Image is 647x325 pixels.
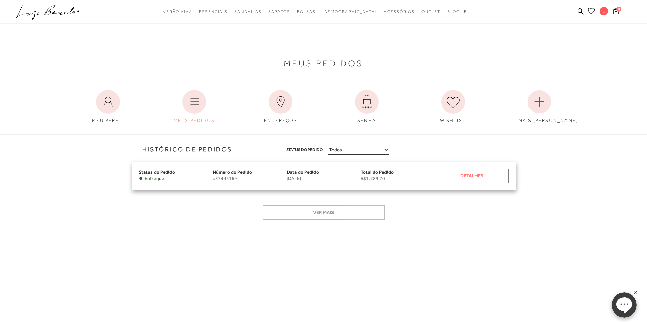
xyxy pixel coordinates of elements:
span: WISHLIST [440,118,466,123]
a: ENDEREÇOS [254,87,307,128]
span: Sapatos [268,9,290,14]
h3: Histórico de Pedidos [5,145,232,154]
span: [DATE] [287,176,361,181]
span: Número do Pedido [213,169,252,175]
a: noSubCategoriesText [322,5,377,18]
a: Detalhes [435,169,509,183]
a: MEUS PEDIDOS [168,87,220,128]
span: • [139,176,143,181]
a: noSubCategoriesText [384,5,415,18]
span: ENDEREÇOS [264,118,297,123]
a: noSubCategoriesText [421,5,441,18]
span: Outlet [421,9,441,14]
span: Entregue [145,176,164,181]
a: noSubCategoriesText [268,5,290,18]
span: MEUS PEDIDOS [174,118,215,123]
a: noSubCategoriesText [234,5,262,18]
span: 0 [616,7,621,12]
span: Status do Pedido [139,169,175,175]
a: MEU PERFIL [82,87,134,128]
span: o37495169 [213,176,287,181]
a: MAIS [PERSON_NAME] [513,87,565,128]
span: R$1.289,70 [361,176,435,181]
a: SENHA [341,87,393,128]
span: L [600,7,608,15]
a: noSubCategoriesText [199,5,228,18]
button: L [597,7,611,17]
span: Status do Pedido [286,146,323,153]
span: MAIS [PERSON_NAME] [518,118,578,123]
button: 0 [611,7,621,17]
span: Acessórios [384,9,415,14]
a: BLOG LB [447,5,467,18]
a: noSubCategoriesText [163,5,192,18]
span: Meus Pedidos [284,60,363,67]
span: MEU PERFIL [92,118,124,123]
span: SENHA [357,118,376,123]
span: Bolsas [297,9,316,14]
span: Essenciais [199,9,228,14]
span: BLOG LB [447,9,467,14]
span: Total do Pedido [361,169,394,175]
button: Ver mais [263,205,385,220]
span: Data do Pedido [287,169,319,175]
a: noSubCategoriesText [297,5,316,18]
span: [DEMOGRAPHIC_DATA] [322,9,377,14]
a: WISHLIST [427,87,479,128]
span: Sandálias [234,9,262,14]
span: Verão Viva [163,9,192,14]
